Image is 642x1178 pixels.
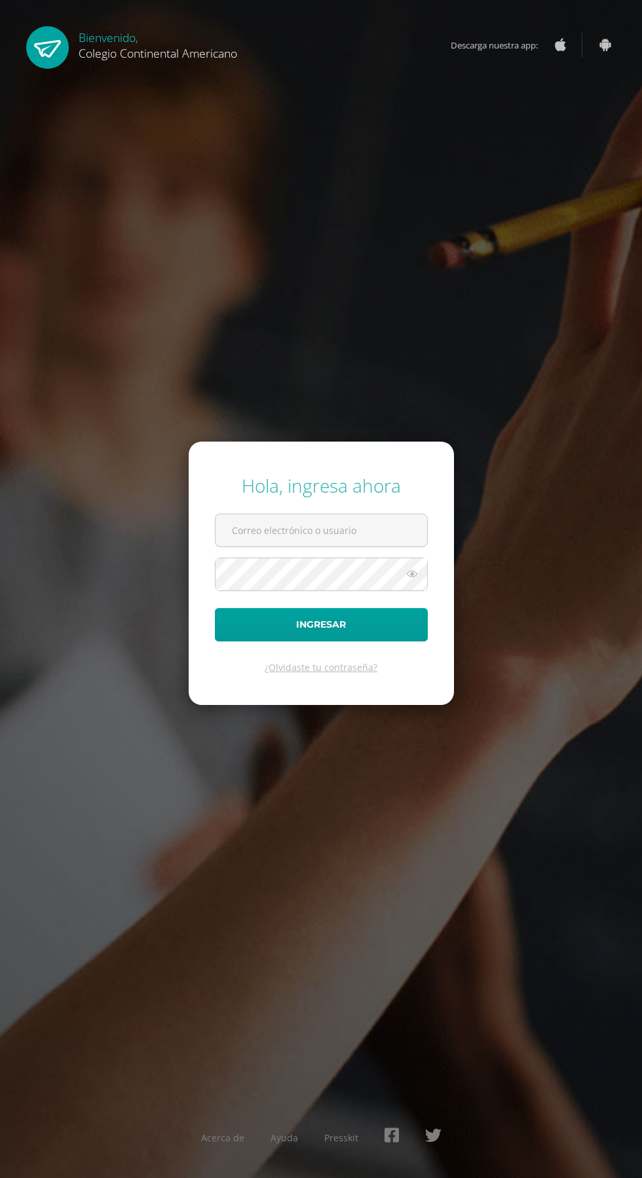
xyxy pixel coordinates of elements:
a: Ayuda [271,1131,298,1144]
span: Colegio Continental Americano [79,45,237,61]
a: Presskit [324,1131,358,1144]
div: Bienvenido, [79,26,237,61]
button: Ingresar [215,608,428,641]
span: Descarga nuestra app: [451,33,551,58]
input: Correo electrónico o usuario [216,514,427,546]
a: Acerca de [201,1131,244,1144]
div: Hola, ingresa ahora [215,473,428,498]
a: ¿Olvidaste tu contraseña? [265,661,377,674]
